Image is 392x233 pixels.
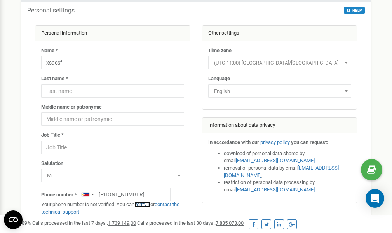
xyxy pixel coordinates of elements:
[291,139,328,145] strong: you can request:
[108,220,136,226] u: 1 739 149,00
[41,201,184,215] p: Your phone number is not verified. You can or
[344,7,365,14] button: HELP
[216,220,244,226] u: 7 835 073,00
[208,75,230,82] label: Language
[208,47,232,54] label: Time zone
[4,210,23,229] button: Open CMP widget
[134,201,150,207] a: verify it
[211,58,348,68] span: (UTC-11:00) Pacific/Midway
[32,220,136,226] span: Calls processed in the last 7 days :
[41,75,68,82] label: Last name *
[41,201,179,215] a: contact the technical support
[208,56,351,69] span: (UTC-11:00) Pacific/Midway
[27,7,75,14] h5: Personal settings
[202,118,357,133] div: Information about data privacy
[41,112,184,126] input: Middle name or patronymic
[41,169,184,182] span: Mr.
[202,26,357,41] div: Other settings
[41,56,184,69] input: Name
[41,191,77,199] label: Phone number *
[41,160,63,167] label: Salutation
[41,141,184,154] input: Job Title
[260,139,290,145] a: privacy policy
[224,179,351,193] li: restriction of personal data processing by email .
[236,158,315,163] a: [EMAIL_ADDRESS][DOMAIN_NAME]
[224,165,339,178] a: [EMAIL_ADDRESS][DOMAIN_NAME]
[224,150,351,165] li: download of personal data shared by email ,
[208,84,351,98] span: English
[211,86,348,97] span: English
[137,220,244,226] span: Calls processed in the last 30 days :
[41,131,64,139] label: Job Title *
[35,26,190,41] div: Personal information
[41,84,184,98] input: Last name
[41,103,102,111] label: Middle name or patronymic
[41,47,58,54] label: Name *
[208,139,259,145] strong: In accordance with our
[236,187,315,193] a: [EMAIL_ADDRESS][DOMAIN_NAME]
[78,188,96,201] div: Telephone country code
[366,189,384,208] div: Open Intercom Messenger
[78,188,171,201] input: +1-800-555-55-55
[224,165,351,179] li: removal of personal data by email ,
[44,170,181,181] span: Mr.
